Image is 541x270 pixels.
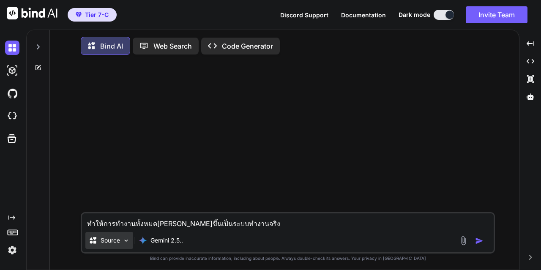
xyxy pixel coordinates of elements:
[5,243,19,257] img: settings
[5,86,19,101] img: githubDark
[153,41,192,51] p: Web Search
[81,255,495,262] p: Bind can provide inaccurate information, including about people. Always double-check its answers....
[475,237,484,245] img: icon
[150,236,183,245] p: Gemini 2.5..
[459,236,468,245] img: attachment
[139,236,147,245] img: Gemini 2.5 Pro
[123,237,130,244] img: Pick Models
[399,11,430,19] span: Dark mode
[280,11,328,19] button: Discord Support
[68,8,117,22] button: premiumTier 7-C
[5,41,19,55] img: darkChat
[76,12,82,17] img: premium
[100,41,123,51] p: Bind AI
[82,213,494,229] textarea: ทำให้การทำงานทั้งหมด[PERSON_NAME]ขึ้นเป็นระบบทำงานจริง
[341,11,386,19] button: Documentation
[222,41,273,51] p: Code Generator
[7,7,57,19] img: Bind AI
[466,6,527,23] button: Invite Team
[101,236,120,245] p: Source
[5,109,19,123] img: cloudideIcon
[85,11,109,19] span: Tier 7-C
[5,63,19,78] img: darkAi-studio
